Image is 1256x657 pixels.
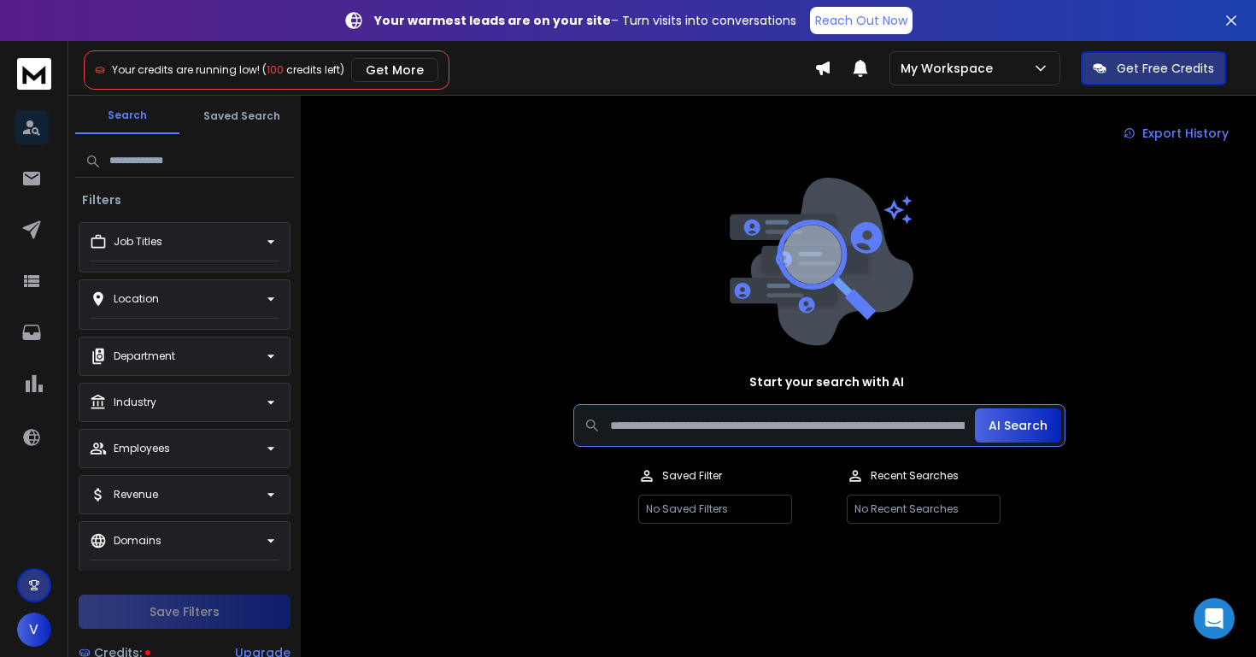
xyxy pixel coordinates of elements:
[1110,116,1242,150] a: Export History
[190,99,294,133] button: Saved Search
[749,373,904,390] h1: Start your search with AI
[351,58,438,82] button: Get More
[975,408,1061,443] button: AI Search
[17,613,51,647] button: V
[810,7,913,34] a: Reach Out Now
[374,12,796,29] p: – Turn visits into conversations
[847,495,1001,524] p: No Recent Searches
[114,235,162,249] p: Job Titles
[267,62,284,77] span: 100
[114,534,161,548] p: Domains
[114,442,170,455] p: Employees
[1117,60,1214,77] p: Get Free Credits
[871,469,959,483] p: Recent Searches
[114,396,156,409] p: Industry
[114,349,175,363] p: Department
[262,62,344,77] span: ( credits left)
[901,60,1000,77] p: My Workspace
[75,191,128,208] h3: Filters
[114,292,159,306] p: Location
[1194,598,1235,639] div: Open Intercom Messenger
[374,12,611,29] strong: Your warmest leads are on your site
[662,469,722,483] p: Saved Filter
[114,488,158,502] p: Revenue
[725,178,913,346] img: image
[112,62,260,77] span: Your credits are running low!
[17,58,51,90] img: logo
[638,495,792,524] p: No Saved Filters
[1081,51,1226,85] button: Get Free Credits
[815,12,907,29] p: Reach Out Now
[75,98,179,134] button: Search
